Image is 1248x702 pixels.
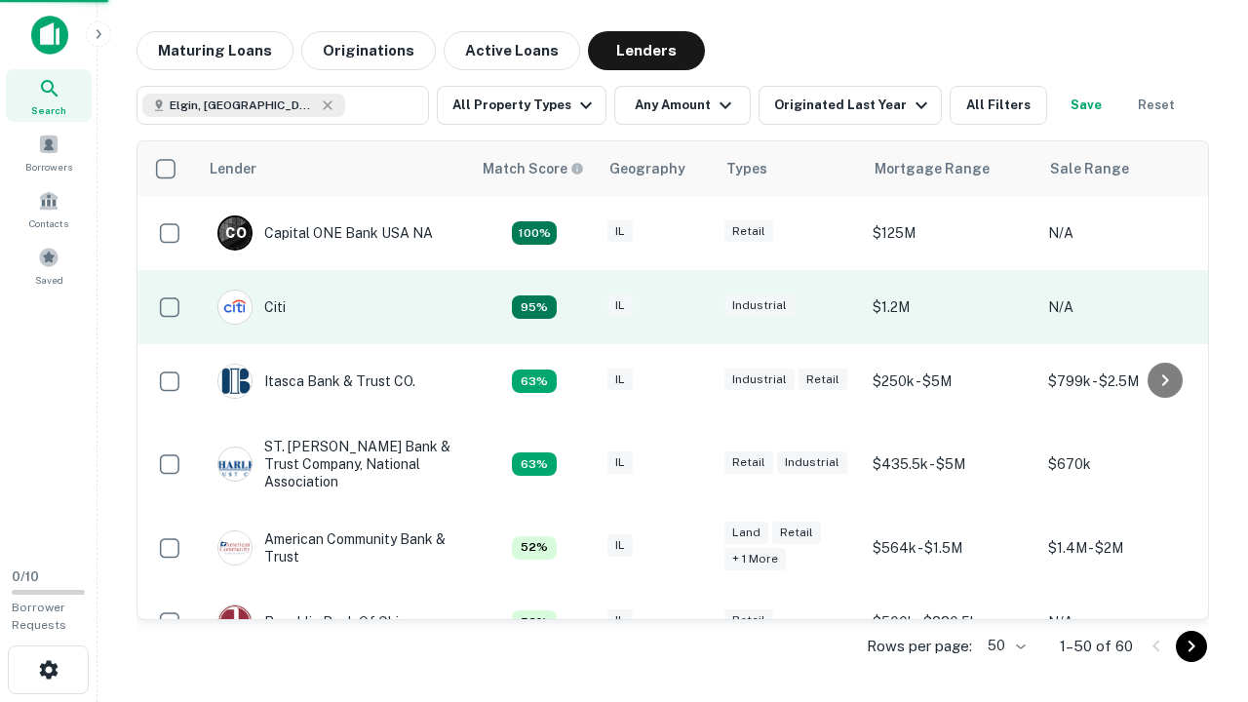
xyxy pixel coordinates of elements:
[980,632,1029,660] div: 50
[12,601,66,632] span: Borrower Requests
[198,141,471,196] th: Lender
[1038,270,1214,344] td: N/A
[863,511,1038,585] td: $564k - $1.5M
[1060,635,1133,658] p: 1–50 of 60
[218,291,252,324] img: picture
[225,223,246,244] p: C O
[217,604,431,640] div: Republic Bank Of Chicago
[614,86,751,125] button: Any Amount
[609,157,685,180] div: Geography
[724,451,773,474] div: Retail
[774,94,933,117] div: Originated Last Year
[210,157,256,180] div: Lender
[724,294,795,317] div: Industrial
[863,141,1038,196] th: Mortgage Range
[217,530,451,565] div: American Community Bank & Trust
[483,158,584,179] div: Capitalize uses an advanced AI algorithm to match your search with the best lender. The match sco...
[1038,511,1214,585] td: $1.4M - $2M
[863,418,1038,511] td: $435.5k - $5M
[598,141,715,196] th: Geography
[6,69,92,122] a: Search
[218,531,252,565] img: picture
[1125,86,1188,125] button: Reset
[1176,631,1207,662] button: Go to next page
[772,522,821,544] div: Retail
[444,31,580,70] button: Active Loans
[726,157,767,180] div: Types
[875,157,990,180] div: Mortgage Range
[1038,418,1214,511] td: $670k
[724,548,786,570] div: + 1 more
[759,86,942,125] button: Originated Last Year
[950,86,1047,125] button: All Filters
[715,141,863,196] th: Types
[607,451,633,474] div: IL
[724,220,773,243] div: Retail
[863,344,1038,418] td: $250k - $5M
[6,182,92,235] a: Contacts
[607,609,633,632] div: IL
[724,369,795,391] div: Industrial
[136,31,293,70] button: Maturing Loans
[867,635,972,658] p: Rows per page:
[217,364,415,399] div: Itasca Bank & Trust CO.
[512,295,557,319] div: Capitalize uses an advanced AI algorithm to match your search with the best lender. The match sco...
[1150,546,1248,640] iframe: Chat Widget
[799,369,847,391] div: Retail
[29,215,68,231] span: Contacts
[863,585,1038,659] td: $500k - $880.5k
[1038,141,1214,196] th: Sale Range
[12,569,39,584] span: 0 / 10
[218,448,252,481] img: picture
[217,290,286,325] div: Citi
[512,610,557,634] div: Capitalize uses an advanced AI algorithm to match your search with the best lender. The match sco...
[217,438,451,491] div: ST. [PERSON_NAME] Bank & Trust Company, National Association
[512,452,557,476] div: Capitalize uses an advanced AI algorithm to match your search with the best lender. The match sco...
[512,221,557,245] div: Capitalize uses an advanced AI algorithm to match your search with the best lender. The match sco...
[1038,585,1214,659] td: N/A
[607,220,633,243] div: IL
[25,159,72,175] span: Borrowers
[607,294,633,317] div: IL
[483,158,580,179] h6: Match Score
[777,451,847,474] div: Industrial
[218,365,252,398] img: picture
[6,126,92,178] a: Borrowers
[35,272,63,288] span: Saved
[588,31,705,70] button: Lenders
[437,86,606,125] button: All Property Types
[301,31,436,70] button: Originations
[6,239,92,292] a: Saved
[607,534,633,557] div: IL
[471,141,598,196] th: Capitalize uses an advanced AI algorithm to match your search with the best lender. The match sco...
[724,609,773,632] div: Retail
[512,370,557,393] div: Capitalize uses an advanced AI algorithm to match your search with the best lender. The match sco...
[1055,86,1117,125] button: Save your search to get updates of matches that match your search criteria.
[863,270,1038,344] td: $1.2M
[31,16,68,55] img: capitalize-icon.png
[218,605,252,639] img: picture
[170,97,316,114] span: Elgin, [GEOGRAPHIC_DATA], [GEOGRAPHIC_DATA]
[217,215,433,251] div: Capital ONE Bank USA NA
[31,102,66,118] span: Search
[512,536,557,560] div: Capitalize uses an advanced AI algorithm to match your search with the best lender. The match sco...
[863,196,1038,270] td: $125M
[1050,157,1129,180] div: Sale Range
[607,369,633,391] div: IL
[1038,196,1214,270] td: N/A
[1038,344,1214,418] td: $799k - $2.5M
[724,522,768,544] div: Land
